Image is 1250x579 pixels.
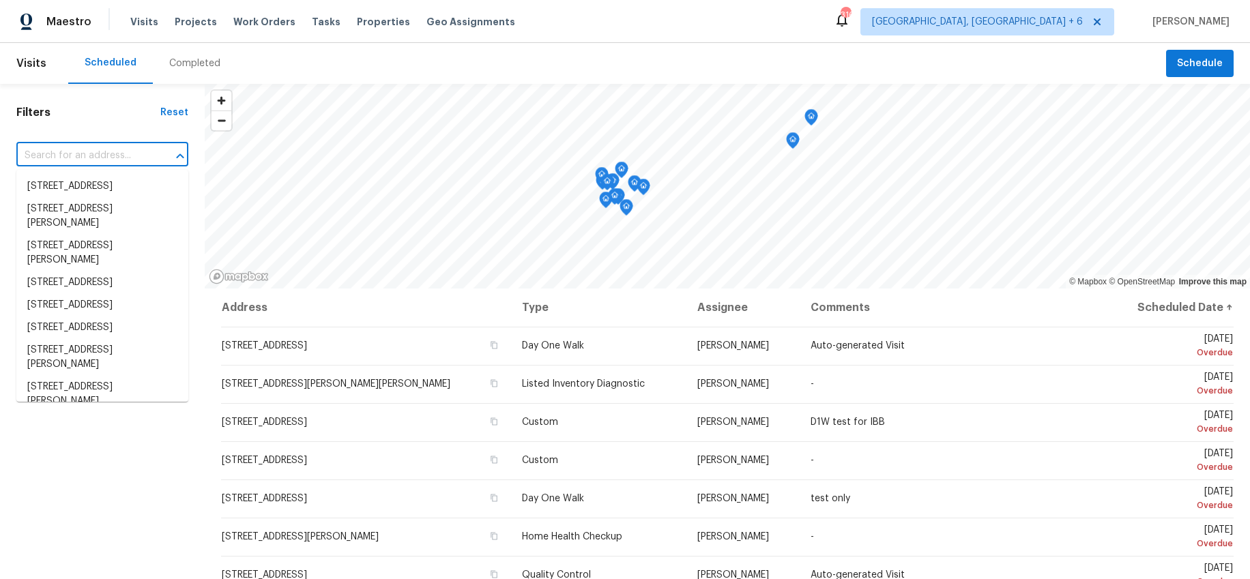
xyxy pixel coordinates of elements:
[1114,372,1233,398] span: [DATE]
[615,162,628,183] div: Map marker
[811,494,850,503] span: test only
[522,379,645,389] span: Listed Inventory Diagnostic
[222,341,307,351] span: [STREET_ADDRESS]
[46,15,91,29] span: Maestro
[1103,288,1234,327] th: Scheduled Date ↑
[205,84,1250,288] canvas: Map
[522,341,584,351] span: Day One Walk
[628,175,641,196] div: Map marker
[800,288,1103,327] th: Comments
[1114,460,1233,474] div: Overdue
[488,415,500,428] button: Copy Address
[16,376,188,413] li: [STREET_ADDRESS][PERSON_NAME]
[160,106,188,119] div: Reset
[811,456,814,465] span: -
[488,339,500,351] button: Copy Address
[811,341,905,351] span: Auto-generated Visit
[811,417,885,427] span: D1W test for IBB
[1114,334,1233,359] span: [DATE]
[620,199,633,220] div: Map marker
[841,8,850,22] div: 316
[811,532,814,541] span: -
[222,532,379,541] span: [STREET_ADDRESS][PERSON_NAME]
[511,288,686,327] th: Type
[600,174,614,195] div: Map marker
[599,192,613,213] div: Map marker
[16,294,188,316] li: [STREET_ADDRESS]
[1114,384,1233,398] div: Overdue
[1114,525,1233,550] span: [DATE]
[222,417,307,427] span: [STREET_ADDRESS]
[16,235,188,271] li: [STREET_ADDRESS][PERSON_NAME]
[171,147,190,166] button: Close
[1114,499,1233,512] div: Overdue
[488,530,500,542] button: Copy Address
[1114,411,1233,436] span: [DATE]
[212,110,231,130] button: Zoom out
[1166,50,1234,78] button: Schedule
[222,494,307,503] span: [STREET_ADDRESS]
[85,56,136,70] div: Scheduled
[1179,277,1247,286] a: Improve this map
[697,341,769,351] span: [PERSON_NAME]
[16,271,188,294] li: [STREET_ADDRESS]
[16,316,188,339] li: [STREET_ADDRESS]
[697,494,769,503] span: [PERSON_NAME]
[522,532,622,541] span: Home Health Checkup
[426,15,515,29] span: Geo Assignments
[637,179,650,200] div: Map marker
[222,456,307,465] span: [STREET_ADDRESS]
[1147,15,1230,29] span: [PERSON_NAME]
[357,15,410,29] span: Properties
[488,377,500,389] button: Copy Address
[312,17,340,27] span: Tasks
[686,288,800,327] th: Assignee
[697,456,769,465] span: [PERSON_NAME]
[16,48,46,78] span: Visits
[209,269,269,284] a: Mapbox homepage
[522,417,558,427] span: Custom
[811,379,814,389] span: -
[212,91,231,110] button: Zoom in
[522,456,558,465] span: Custom
[1114,537,1233,550] div: Overdue
[606,173,620,194] div: Map marker
[872,15,1083,29] span: [GEOGRAPHIC_DATA], [GEOGRAPHIC_DATA] + 6
[16,175,188,198] li: [STREET_ADDRESS]
[1069,277,1107,286] a: Mapbox
[1114,449,1233,474] span: [DATE]
[16,145,150,166] input: Search for an address...
[175,15,217,29] span: Projects
[786,132,800,153] div: Map marker
[169,57,220,70] div: Completed
[697,417,769,427] span: [PERSON_NAME]
[697,532,769,541] span: [PERSON_NAME]
[595,167,609,188] div: Map marker
[222,379,450,389] span: [STREET_ADDRESS][PERSON_NAME][PERSON_NAME]
[16,339,188,376] li: [STREET_ADDRESS][PERSON_NAME]
[804,109,818,130] div: Map marker
[522,494,584,503] span: Day One Walk
[1114,487,1233,512] span: [DATE]
[130,15,158,29] span: Visits
[488,492,500,504] button: Copy Address
[1114,346,1233,359] div: Overdue
[233,15,295,29] span: Work Orders
[16,106,160,119] h1: Filters
[1177,55,1223,72] span: Schedule
[16,198,188,235] li: [STREET_ADDRESS][PERSON_NAME]
[697,379,769,389] span: [PERSON_NAME]
[608,188,622,209] div: Map marker
[488,454,500,466] button: Copy Address
[1109,277,1175,286] a: OpenStreetMap
[1114,422,1233,436] div: Overdue
[221,288,511,327] th: Address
